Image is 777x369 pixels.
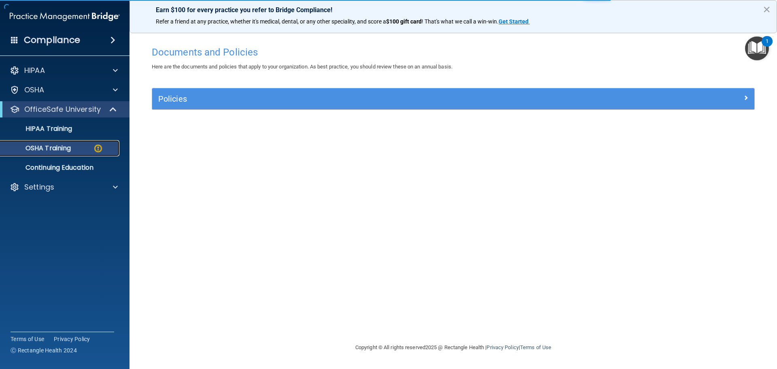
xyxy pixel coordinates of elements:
a: HIPAA [10,66,118,75]
span: ! That's what we call a win-win. [422,18,499,25]
span: Refer a friend at any practice, whether it's medical, dental, or any other speciality, and score a [156,18,386,25]
p: OfficeSafe University [24,105,101,114]
p: HIPAA Training [5,125,72,133]
button: Open Resource Center, 1 new notification [745,36,769,60]
div: 1 [766,41,769,52]
p: OSHA [24,85,45,95]
h4: Compliance [24,34,80,46]
p: Earn $100 for every practice you refer to Bridge Compliance! [156,6,751,14]
p: HIPAA [24,66,45,75]
strong: Get Started [499,18,529,25]
p: Settings [24,182,54,192]
p: Continuing Education [5,164,116,172]
h4: Documents and Policies [152,47,755,58]
div: Copyright © All rights reserved 2025 @ Rectangle Health | | [306,335,601,360]
a: Get Started [499,18,530,25]
span: Ⓒ Rectangle Health 2024 [11,346,77,354]
a: Settings [10,182,118,192]
img: PMB logo [10,9,120,25]
span: Here are the documents and policies that apply to your organization. As best practice, you should... [152,64,452,70]
h5: Policies [158,94,598,103]
button: Close [763,3,771,16]
a: Privacy Policy [54,335,90,343]
a: Terms of Use [11,335,44,343]
a: OSHA [10,85,118,95]
img: warning-circle.0cc9ac19.png [93,143,103,154]
p: OSHA Training [5,144,71,152]
a: Policies [158,92,748,105]
strong: $100 gift card [386,18,422,25]
a: Privacy Policy [486,344,518,350]
a: OfficeSafe University [10,105,117,114]
a: Terms of Use [520,344,551,350]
